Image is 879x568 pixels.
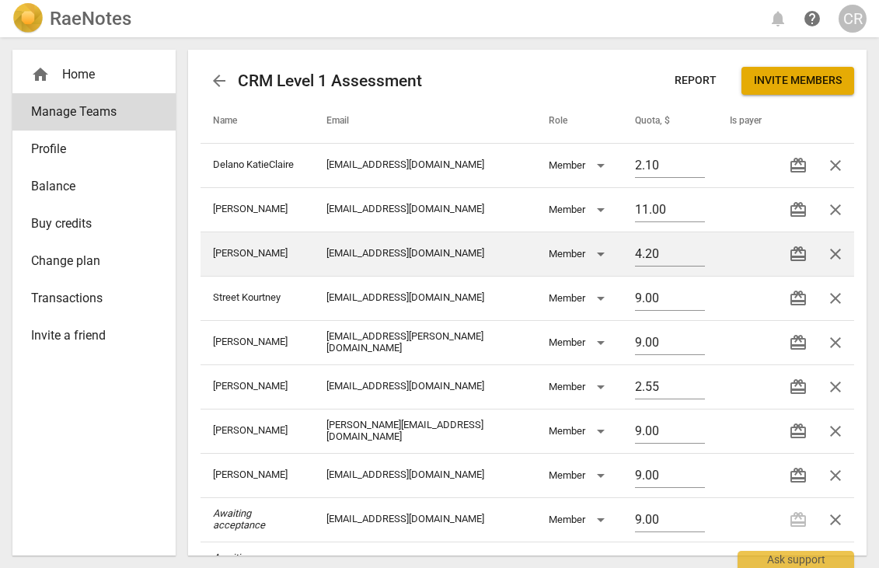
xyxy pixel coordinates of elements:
a: Balance [12,168,176,205]
span: close [826,466,845,485]
button: Transfer credits [780,147,817,184]
div: Member [549,153,610,178]
span: close [826,289,845,308]
div: Ask support [738,551,854,568]
button: Transfer credits [780,191,817,228]
button: Transfer credits [780,324,817,361]
span: redeem [789,245,807,263]
a: Help [798,5,826,33]
span: redeem [789,378,807,396]
a: Change plan [12,242,176,280]
td: [PERSON_NAME] [201,232,314,276]
span: close [826,378,845,396]
a: Manage Teams [12,93,176,131]
span: Profile [31,140,145,159]
a: LogoRaeNotes [12,3,131,34]
td: [EMAIL_ADDRESS][PERSON_NAME][DOMAIN_NAME] [314,320,536,364]
span: close [826,422,845,441]
td: Delano KatieClaire [201,143,314,187]
td: [PERSON_NAME] [201,320,314,364]
span: help [803,9,821,28]
span: Buy credits [31,214,145,233]
a: Buy credits [12,205,176,242]
span: close [826,333,845,352]
span: close [826,200,845,219]
td: [EMAIL_ADDRESS][DOMAIN_NAME] [314,453,536,497]
span: close [826,245,845,263]
span: close [826,511,845,529]
div: Member [549,197,610,222]
span: redeem [789,200,807,219]
th: Is payer [717,99,767,143]
div: Home [31,65,145,84]
span: Invite members [754,73,842,89]
span: arrow_back [210,71,228,90]
div: Member [549,419,610,444]
td: [PERSON_NAME] [201,453,314,497]
div: Member [549,242,610,267]
button: Invite members [741,67,854,95]
td: [PERSON_NAME] [201,364,314,409]
div: Member [549,375,610,399]
td: [EMAIL_ADDRESS][DOMAIN_NAME] [314,276,536,320]
a: Profile [12,131,176,168]
td: [EMAIL_ADDRESS][DOMAIN_NAME] [314,364,536,409]
span: Report [675,73,717,89]
span: Manage Teams [31,103,145,121]
button: Transfer credits [780,413,817,450]
span: redeem [789,422,807,441]
span: redeem [789,333,807,352]
span: close [826,156,845,175]
span: Quota, $ [635,115,689,127]
td: [EMAIL_ADDRESS][DOMAIN_NAME] [314,497,536,542]
button: Transfer credits [780,280,817,317]
span: home [31,65,50,84]
div: Member [549,286,610,311]
span: Balance [31,177,145,196]
div: Member [549,330,610,355]
div: Home [12,56,176,93]
td: [EMAIL_ADDRESS][DOMAIN_NAME] [314,232,536,276]
button: CR [839,5,867,33]
td: [PERSON_NAME][EMAIL_ADDRESS][DOMAIN_NAME] [314,409,536,453]
td: [EMAIL_ADDRESS][DOMAIN_NAME] [314,187,536,232]
span: Role [549,115,586,127]
td: [PERSON_NAME] [201,187,314,232]
div: Member [549,463,610,488]
img: Logo [12,3,44,34]
span: redeem [789,466,807,485]
td: [EMAIL_ADDRESS][DOMAIN_NAME] [314,143,536,187]
span: Change plan [31,252,145,270]
h2: CRM Level 1 Assessment [238,71,422,91]
a: Transactions [12,280,176,317]
span: Name [213,115,256,127]
a: Invite a friend [12,317,176,354]
span: redeem [789,289,807,308]
button: Transfer credits [780,235,817,273]
span: Invite a friend [31,326,145,345]
td: [PERSON_NAME] [201,409,314,453]
i: Awaiting acceptance [213,507,265,531]
span: Email [326,115,368,127]
h2: RaeNotes [50,8,131,30]
span: Transactions [31,289,145,308]
button: Transfer credits [780,457,817,494]
span: redeem [789,156,807,175]
button: Report [662,67,729,95]
td: Street Kourtney [201,276,314,320]
button: Transfer credits [780,368,817,406]
div: Member [549,507,610,532]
